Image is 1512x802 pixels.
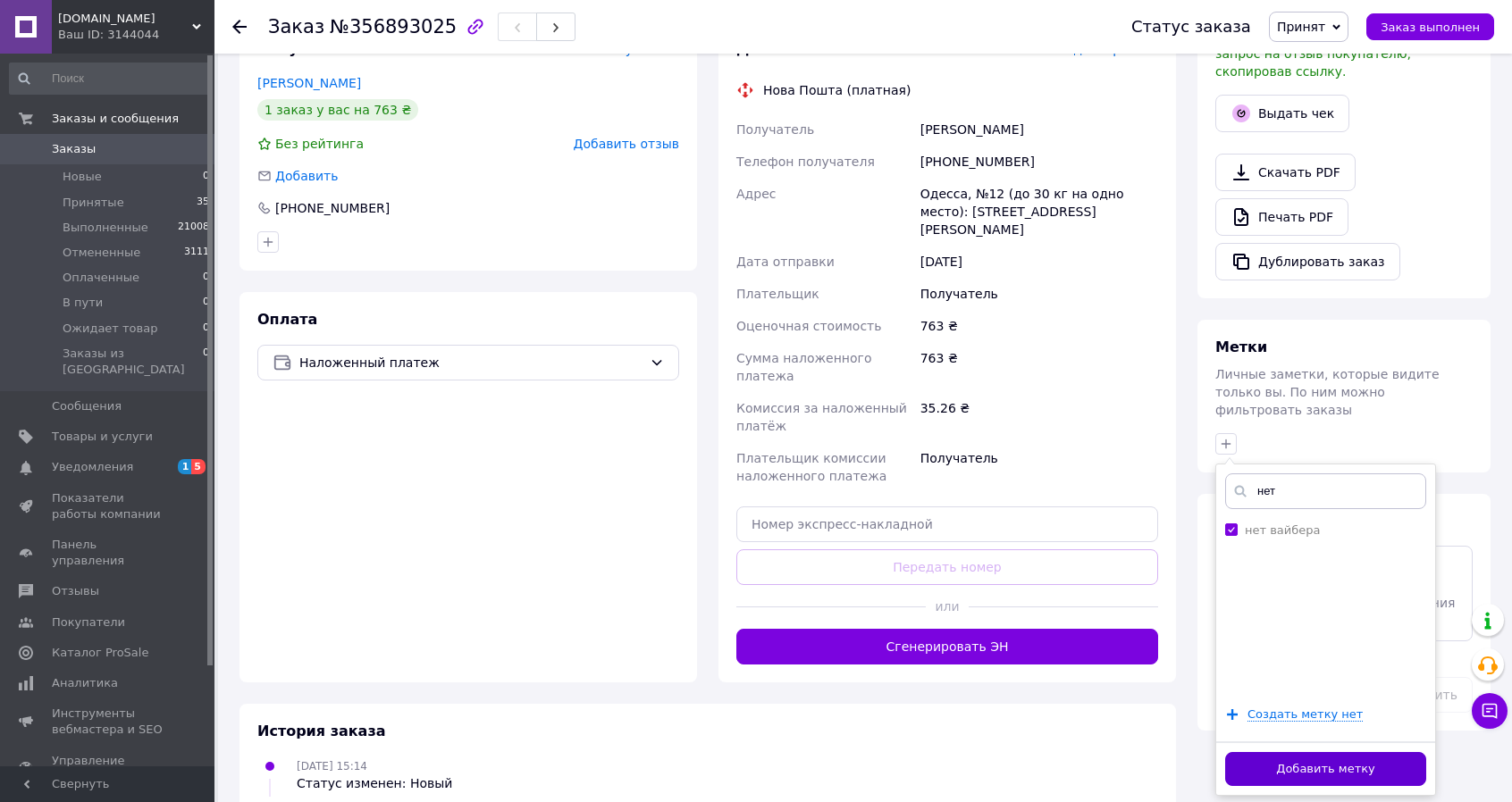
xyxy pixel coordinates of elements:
span: Дата отправки [736,255,835,269]
span: Заказы из [GEOGRAPHIC_DATA] [63,346,203,378]
span: Добавить отзыв [574,137,679,151]
span: 1 [178,459,192,474]
span: Инструменты вебмастера и SEO [52,706,165,738]
span: Отмененные [63,245,140,261]
span: Уведомления [52,459,133,475]
div: Получатель [917,442,1162,492]
span: Покупатели [52,614,125,631]
span: Покупатель [257,40,355,57]
div: Вернуться назад [232,18,247,36]
span: Доставка [736,40,814,57]
span: Принят [1277,20,1325,34]
span: История заказа [257,723,386,739]
span: Получатель [736,122,814,137]
span: Управление сайтом [52,753,165,785]
span: Выполненные [63,220,148,236]
div: Одесса, №12 (до 30 кг на одно место): [STREET_ADDRESS][PERSON_NAME] [917,178,1162,246]
div: [DATE] [917,246,1162,278]
span: Заказ выполнен [1381,21,1480,34]
span: В пути [63,295,103,311]
input: Напишите название метки [1225,473,1426,509]
span: Заказы [52,141,96,157]
span: Метки [1215,338,1267,355]
span: Сообщения [52,398,122,414]
span: 3111 [184,245,209,261]
span: Панель управления [52,537,165,569]
span: Товары и услуги [52,429,153,445]
div: 763 ₴ [917,310,1162,342]
div: 1 заказ у вас на 763 ₴ [257,99,418,121]
span: 0 [203,346,209,378]
span: или [926,597,968,615]
span: Заказ [268,16,324,38]
button: Сгенерировать ЭН [736,629,1158,664]
div: Ваш ID: 3144044 [58,27,214,43]
span: Аналитика [52,675,118,691]
input: Поиск [9,63,211,95]
div: Нова Пошта (платная) [759,81,915,99]
span: Редактировать [1058,42,1158,56]
button: Заказ выполнен [1366,13,1494,40]
div: [PERSON_NAME] [917,113,1162,146]
button: Чат с покупателем [1472,693,1508,729]
span: Новые [63,169,102,185]
div: Статус заказа [1131,18,1251,36]
a: Печать PDF [1215,198,1348,236]
span: Оплата [257,311,317,328]
input: Номер экспресс-накладной [736,506,1158,542]
span: 35 [197,195,209,211]
span: Сумма наложенного платежа [736,351,871,383]
span: Адрес [736,187,776,201]
span: Показатели работы компании [52,490,165,522]
span: Личные заметки, которые видите только вы. По ним можно фильтровать заказы [1215,367,1440,417]
span: Плательщик комиссии наложенного платежа [736,451,886,483]
span: 0 [203,321,209,337]
span: Принятые [63,195,124,211]
a: Скачать PDF [1215,154,1356,191]
span: Наложенный платеж [299,353,643,372]
span: Добавить [275,169,338,183]
button: Добавить метку [1225,752,1426,787]
div: 35.26 ₴ [917,392,1162,442]
span: Ожидает товар [63,321,157,337]
div: Статус изменен: Новый [297,774,452,792]
div: [PHONE_NUMBER] [273,199,391,217]
span: Комиссия за наложенный платёж [736,401,907,433]
span: Без рейтинга [275,137,364,151]
span: Оплаченные [63,270,139,286]
span: Телефон получателя [736,155,875,169]
span: Заказы и сообщения [52,111,179,127]
label: нет вайбера [1245,523,1321,537]
div: Получатель [917,278,1162,310]
div: 763 ₴ [917,342,1162,392]
a: [PERSON_NAME] [257,76,361,90]
span: 21008 [178,220,209,236]
span: 5 [191,459,206,474]
span: Каталог ProSale [52,645,148,661]
button: Выдать чек [1215,95,1349,132]
span: У вас есть 30 дней, чтобы отправить запрос на отзыв покупателю, скопировав ссылку. [1215,29,1459,79]
span: 0 [203,295,209,311]
span: Отзывы [52,583,99,599]
span: [DATE] 15:14 [297,760,367,773]
span: №356893025 [330,16,457,38]
button: Дублировать заказ [1215,243,1400,280]
span: 0 [203,169,209,185]
span: 0 [203,270,209,286]
span: Плательщик [736,287,819,301]
span: AIDA-PARTS.DP.UA [58,11,192,27]
span: Создать метку нет [1247,707,1363,722]
span: Оценочная стоимость [736,319,882,333]
div: [PHONE_NUMBER] [917,146,1162,178]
